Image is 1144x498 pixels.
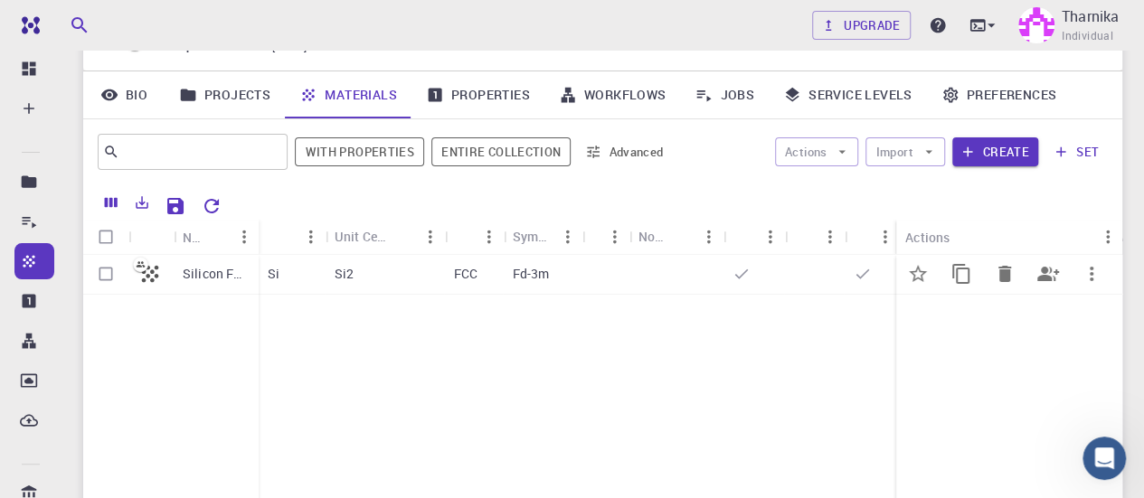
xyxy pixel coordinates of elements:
[128,220,174,255] div: Icon
[812,11,911,40] a: Upgrade
[431,137,571,166] button: Entire collection
[83,71,165,118] a: Bio
[165,71,285,118] a: Projects
[940,252,983,296] button: Copy
[695,222,723,251] button: Menu
[723,219,785,254] div: Default
[297,222,326,251] button: Menu
[445,219,504,254] div: Lattice
[174,220,259,255] div: Name
[454,222,483,251] button: Sort
[326,219,445,254] div: Unit Cell Formula
[36,13,101,29] span: Support
[769,71,927,118] a: Service Levels
[475,222,504,251] button: Menu
[896,220,1122,255] div: Actions
[335,219,387,254] div: Unit Cell Formula
[1045,137,1108,166] button: set
[896,252,940,296] button: Set default
[756,222,785,251] button: Menu
[295,137,424,166] span: Show only materials with calculated properties
[1026,252,1070,296] button: Share
[431,137,571,166] span: Filter throughout whole library including sets (folders)
[183,220,201,255] div: Name
[96,188,127,217] button: Columns
[14,16,40,34] img: logo
[629,219,723,254] div: Non-periodic
[259,219,326,254] div: Formula
[785,219,845,254] div: Shared
[638,219,666,254] div: Non-periodic
[600,222,629,251] button: Menu
[927,71,1071,118] a: Preferences
[680,71,769,118] a: Jobs
[454,265,477,283] p: FCC
[865,137,944,166] button: Import
[816,222,845,251] button: Menu
[1093,222,1122,251] button: Menu
[183,265,250,283] p: Silicon FCC
[411,71,544,118] a: Properties
[201,222,230,251] button: Sort
[157,188,194,224] button: Save Explorer Settings
[854,222,883,251] button: Sort
[905,220,950,255] div: Actions
[127,188,157,217] button: Export
[733,222,761,251] button: Sort
[544,71,681,118] a: Workflows
[578,137,672,166] button: Advanced
[1018,7,1054,43] img: Tharnika
[295,137,424,166] button: With properties
[335,265,354,283] p: Si2
[582,219,629,254] div: Tags
[952,137,1038,166] button: Create
[1062,5,1119,27] p: Tharnika
[666,222,695,251] button: Sort
[1083,437,1126,480] iframe: Intercom live chat
[983,252,1026,296] button: Delete
[513,265,550,283] p: Fd-3m
[387,222,416,251] button: Sort
[871,222,900,251] button: Menu
[230,222,259,251] button: Menu
[194,188,230,224] button: Reset Explorer Settings
[553,222,582,251] button: Menu
[416,222,445,251] button: Menu
[794,222,823,251] button: Sort
[845,219,900,254] div: Public
[268,222,297,251] button: Sort
[1062,27,1113,45] span: Individual
[285,71,411,118] a: Materials
[513,219,553,254] div: Symmetry
[775,137,859,166] button: Actions
[504,219,582,254] div: Symmetry
[268,265,279,283] p: Si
